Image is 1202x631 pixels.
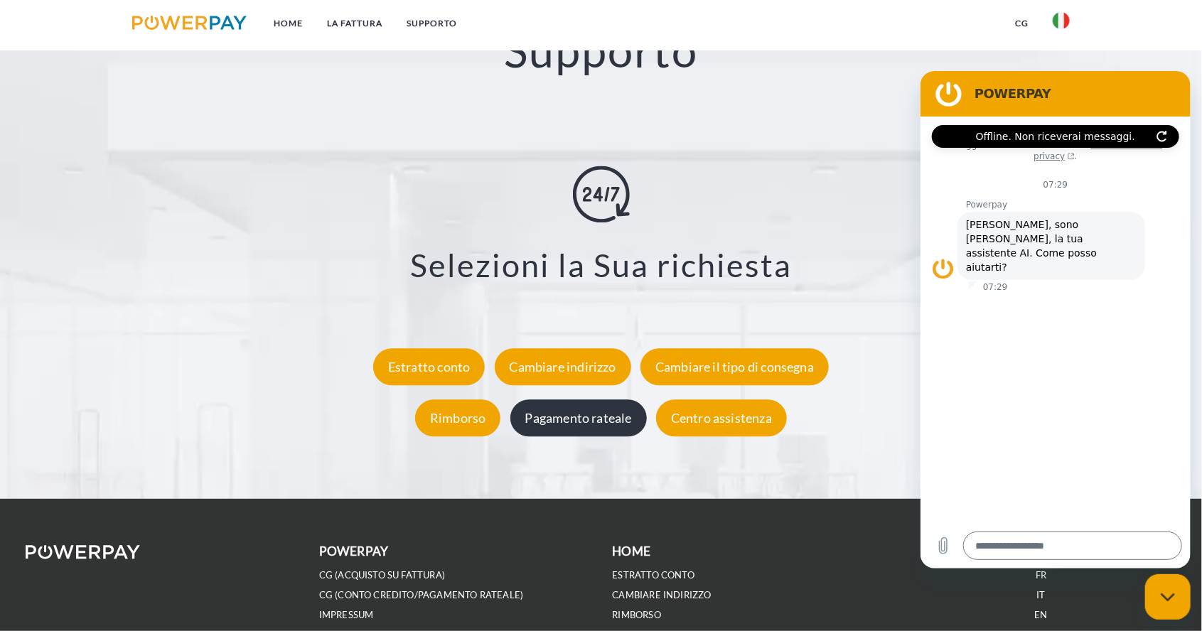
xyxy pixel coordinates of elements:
img: online-shopping.svg [573,166,630,222]
a: Cambiare indirizzo [491,359,635,374]
a: LA FATTURA [315,11,395,36]
div: Estratto conto [373,348,485,385]
a: Estratto conto [370,359,489,374]
h3: Selezioni la Sua richiesta [78,245,1125,285]
a: Pagamento rateale [507,410,650,426]
div: Cambiare il tipo di consegna [640,348,829,385]
a: CG (Conto Credito/Pagamento rateale) [319,589,523,601]
a: Supporto [395,11,469,36]
a: IT [1036,589,1045,601]
a: Rimborso [412,410,504,426]
a: EN [1034,609,1047,621]
div: Rimborso [415,399,500,436]
img: it [1053,12,1070,29]
a: FR [1036,569,1046,581]
img: logo-powerpay.svg [132,16,247,30]
a: Home [262,11,315,36]
b: POWERPAY [319,544,388,559]
div: Centro assistenza [656,399,787,436]
a: RIMBORSO [613,609,661,621]
img: logo-powerpay-white.svg [26,545,140,559]
a: ESTRATTO CONTO [613,569,695,581]
a: Centro assistenza [653,410,790,426]
div: Pagamento rateale [510,399,647,436]
a: Cambiare il tipo di consegna [637,359,832,374]
iframe: Pulsante per aprire la finestra di messaggistica, conversazione in corso [1145,574,1191,620]
h2: Supporto [60,23,1142,79]
iframe: Finestra di messaggistica [921,71,1191,568]
a: CG (Acquisto su fattura) [319,569,445,581]
a: IMPRESSUM [319,609,374,621]
a: CG [1003,11,1041,36]
div: Cambiare indirizzo [495,348,631,385]
a: CAMBIARE INDIRIZZO [613,589,712,601]
b: Home [613,544,651,559]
